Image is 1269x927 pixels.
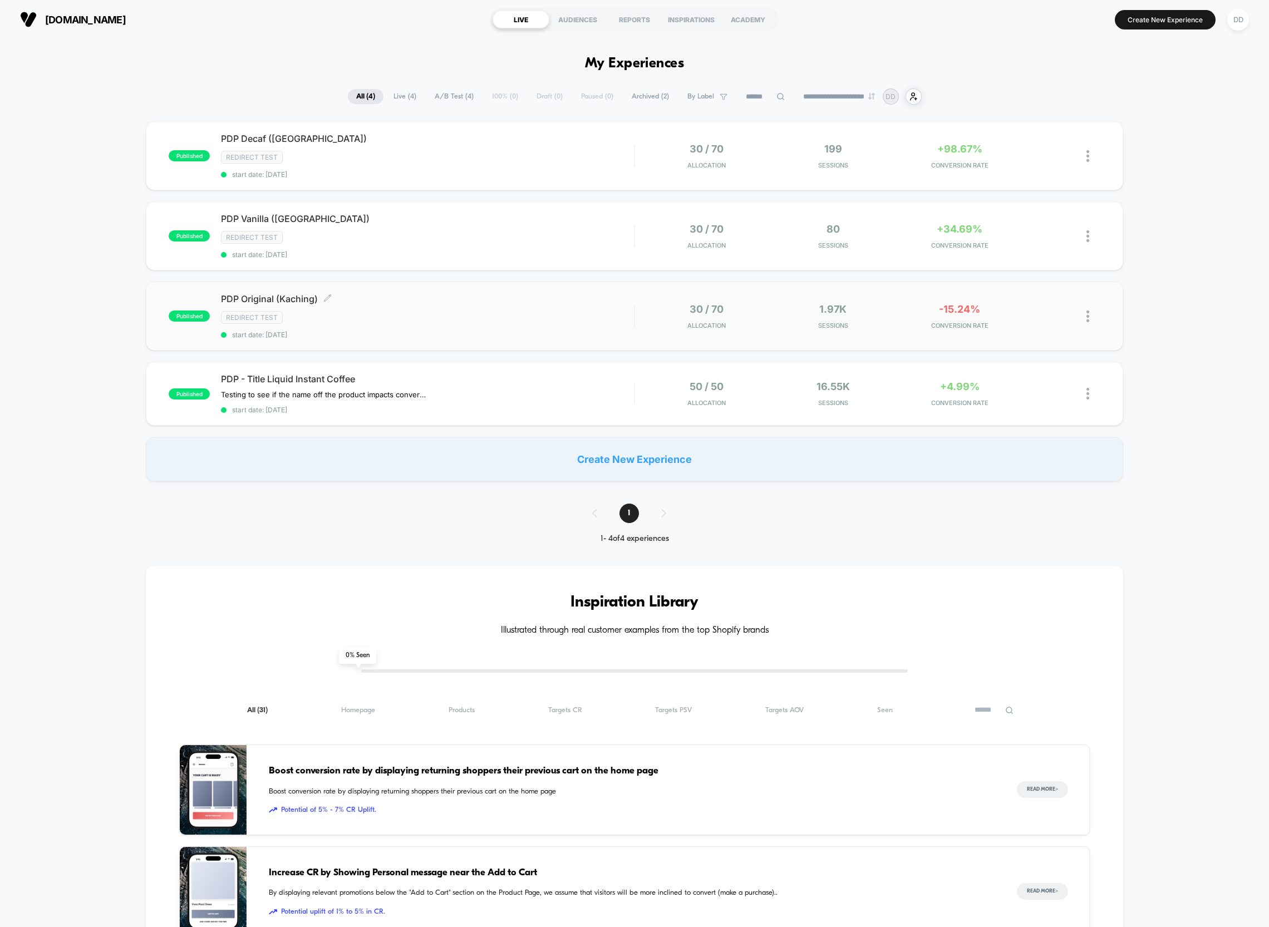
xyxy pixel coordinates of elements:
span: 30 / 70 [690,223,724,235]
div: ACADEMY [720,11,776,28]
h1: My Experiences [585,56,685,72]
button: DD [1224,8,1252,31]
span: Increase CR by Showing Personal message near the Add to Cart [269,866,995,880]
span: published [169,230,210,241]
span: PDP Vanilla ([GEOGRAPHIC_DATA]) [221,213,634,224]
button: Read More> [1017,883,1068,900]
img: close [1086,230,1089,242]
span: 80 [827,223,840,235]
span: Potential uplift of 1% to 5% in CR. [269,906,995,918]
span: Potential of 5% - 7% CR Uplift. [269,805,995,816]
span: Allocation [687,322,726,329]
div: 1 - 4 of 4 experiences [581,534,688,544]
span: All [247,706,268,714]
span: 0 % Seen [339,647,376,664]
span: 50 / 50 [690,381,724,392]
span: A/B Test ( 4 ) [426,89,482,104]
span: 30 / 70 [690,303,724,315]
div: DD [1227,9,1249,31]
span: Targets CR [548,706,582,714]
img: Visually logo [20,11,37,28]
span: Products [449,706,475,714]
span: Sessions [773,241,893,249]
span: CONVERSION RATE [899,161,1020,169]
span: +4.99% [940,381,980,392]
span: Testing to see if the name off the product impacts conversion rate [221,390,427,399]
button: Create New Experience [1115,10,1216,29]
span: PDP Decaf ([GEOGRAPHIC_DATA]) [221,133,634,144]
span: start date: [DATE] [221,331,634,339]
h4: Illustrated through real customer examples from the top Shopify brands [179,625,1090,636]
span: 1 [619,504,639,523]
span: published [169,310,210,322]
div: LIVE [493,11,549,28]
div: AUDIENCES [549,11,606,28]
span: 199 [824,143,842,155]
div: REPORTS [606,11,663,28]
span: All ( 4 ) [348,89,383,104]
img: Boost conversion rate by displaying returning shoppers their previous cart on the home page [180,745,247,835]
span: +34.69% [937,223,982,235]
span: Sessions [773,399,893,407]
span: Targets PSV [655,706,692,714]
img: close [1086,388,1089,400]
span: ( 31 ) [257,707,268,714]
span: By displaying relevant promotions below the "Add to Cart" section on the Product Page, we assume ... [269,887,995,899]
img: close [1086,150,1089,162]
h3: Inspiration Library [179,594,1090,612]
span: 1.97k [819,303,847,315]
span: Allocation [687,161,726,169]
img: close [1086,310,1089,322]
span: Targets AOV [765,706,804,714]
span: -15.24% [939,303,980,315]
span: start date: [DATE] [221,170,634,179]
span: start date: [DATE] [221,406,634,414]
button: Read More> [1017,781,1068,798]
span: CONVERSION RATE [899,241,1020,249]
span: published [169,150,210,161]
span: Boost conversion rate by displaying returning shoppers their previous cart on the home page [269,786,995,797]
span: CONVERSION RATE [899,322,1020,329]
span: Archived ( 2 ) [623,89,677,104]
span: Redirect Test [221,231,283,244]
img: end [868,93,875,100]
span: Redirect Test [221,311,283,324]
span: CONVERSION RATE [899,399,1020,407]
span: Sessions [773,322,893,329]
span: Redirect Test [221,151,283,164]
span: 16.55k [817,381,850,392]
span: Boost conversion rate by displaying returning shoppers their previous cart on the home page [269,764,995,778]
span: Allocation [687,399,726,407]
span: PDP Original (Kaching) [221,293,634,304]
span: Allocation [687,241,726,249]
span: By Label [687,92,714,101]
span: Live ( 4 ) [385,89,425,104]
span: start date: [DATE] [221,250,634,259]
span: +98.67% [937,143,982,155]
span: PDP - Title Liquid Instant Coffee [221,373,634,384]
p: DD [886,92,896,101]
span: 30 / 70 [690,143,724,155]
div: INSPIRATIONS [663,11,720,28]
button: [DOMAIN_NAME] [17,11,129,28]
span: published [169,388,210,400]
span: Sessions [773,161,893,169]
span: Seen [877,706,893,714]
div: Create New Experience [146,437,1123,481]
span: Homepage [341,706,375,714]
span: [DOMAIN_NAME] [45,14,126,26]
